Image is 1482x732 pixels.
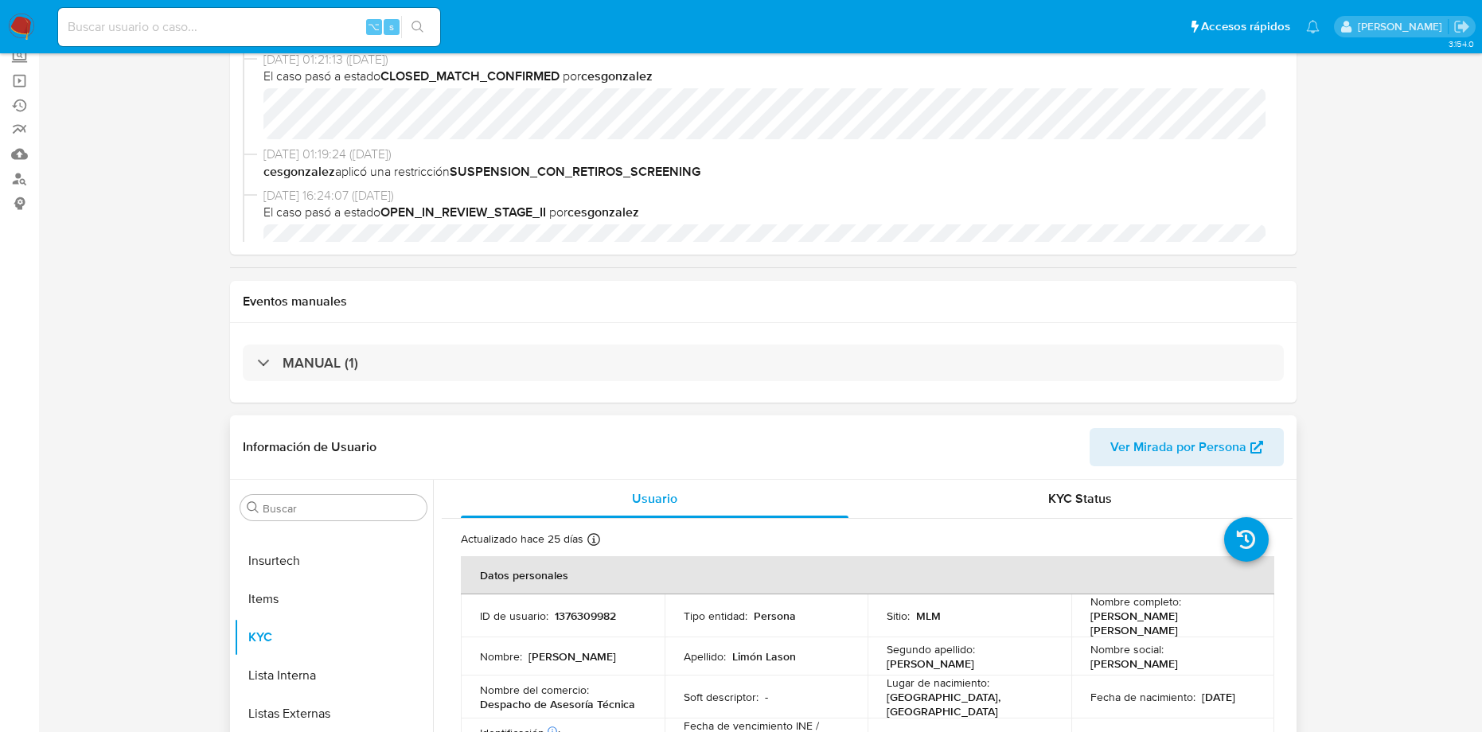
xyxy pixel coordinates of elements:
span: Usuario [632,489,677,508]
a: Salir [1453,18,1470,35]
p: Despacho de Asesoría Técnica [480,697,635,711]
p: Tipo entidad : [684,609,747,623]
th: Datos personales [461,556,1274,594]
p: Nombre del comercio : [480,683,589,697]
span: Ver Mirada por Persona [1110,428,1246,466]
span: [DATE] 16:24:07 ([DATE]) [263,187,1277,204]
span: El caso pasó a estado por [263,204,1277,221]
button: Buscar [247,501,259,514]
p: [PERSON_NAME] [1090,656,1178,671]
button: Lista Interna [234,656,433,695]
b: SUSPENSION_CON_RETIROS_SCREENING [450,162,700,181]
p: Fecha de nacimiento : [1090,690,1195,704]
p: [PERSON_NAME] [PERSON_NAME] [1090,609,1250,637]
button: KYC [234,618,433,656]
p: Nombre : [480,649,522,664]
input: Buscar [263,501,420,516]
p: Nombre completo : [1090,594,1181,609]
p: [DATE] [1202,690,1235,704]
h3: MANUAL (1) [283,354,358,372]
p: [PERSON_NAME] [887,656,974,671]
p: Limón Lason [732,649,796,664]
b: cesgonzalez [581,67,653,85]
b: cesgonzalez [567,203,639,221]
span: El caso pasó a estado por [263,68,1277,85]
p: Soft descriptor : [684,690,759,704]
h1: Eventos manuales [243,294,1284,310]
a: Notificaciones [1306,20,1320,33]
button: search-icon [401,16,434,38]
span: aplicó una restricción [263,163,1277,181]
p: Nombre social : [1090,642,1164,656]
b: cesgonzalez [263,162,335,181]
span: [DATE] 01:19:24 ([DATE]) [263,146,1277,163]
b: OPEN_IN_REVIEW_STAGE_II [380,203,546,221]
h1: Información de Usuario [243,439,376,455]
p: MLM [916,609,941,623]
p: Segundo apellido : [887,642,975,656]
p: Sitio : [887,609,910,623]
span: s [389,19,394,34]
p: Actualizado hace 25 días [461,531,583,547]
span: KYC Status [1048,489,1112,508]
span: Accesos rápidos [1201,18,1290,35]
p: [PERSON_NAME] [528,649,616,664]
p: [GEOGRAPHIC_DATA], [GEOGRAPHIC_DATA] [887,690,1046,718]
button: Items [234,580,433,618]
p: - [765,690,768,704]
p: Lugar de nacimiento : [887,676,989,690]
div: MANUAL (1) [243,345,1284,381]
p: Apellido : [684,649,726,664]
p: 1376309982 [555,609,616,623]
span: [DATE] 01:21:13 ([DATE]) [263,51,1277,68]
span: 3.154.0 [1449,37,1474,50]
p: Persona [754,609,796,623]
p: ID de usuario : [480,609,548,623]
input: Buscar usuario o caso... [58,17,440,37]
button: Insurtech [234,542,433,580]
button: Ver Mirada por Persona [1090,428,1284,466]
span: ⌥ [368,19,380,34]
p: giuliana.competiello@mercadolibre.com [1358,19,1448,34]
b: CLOSED_MATCH_CONFIRMED [380,67,560,85]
